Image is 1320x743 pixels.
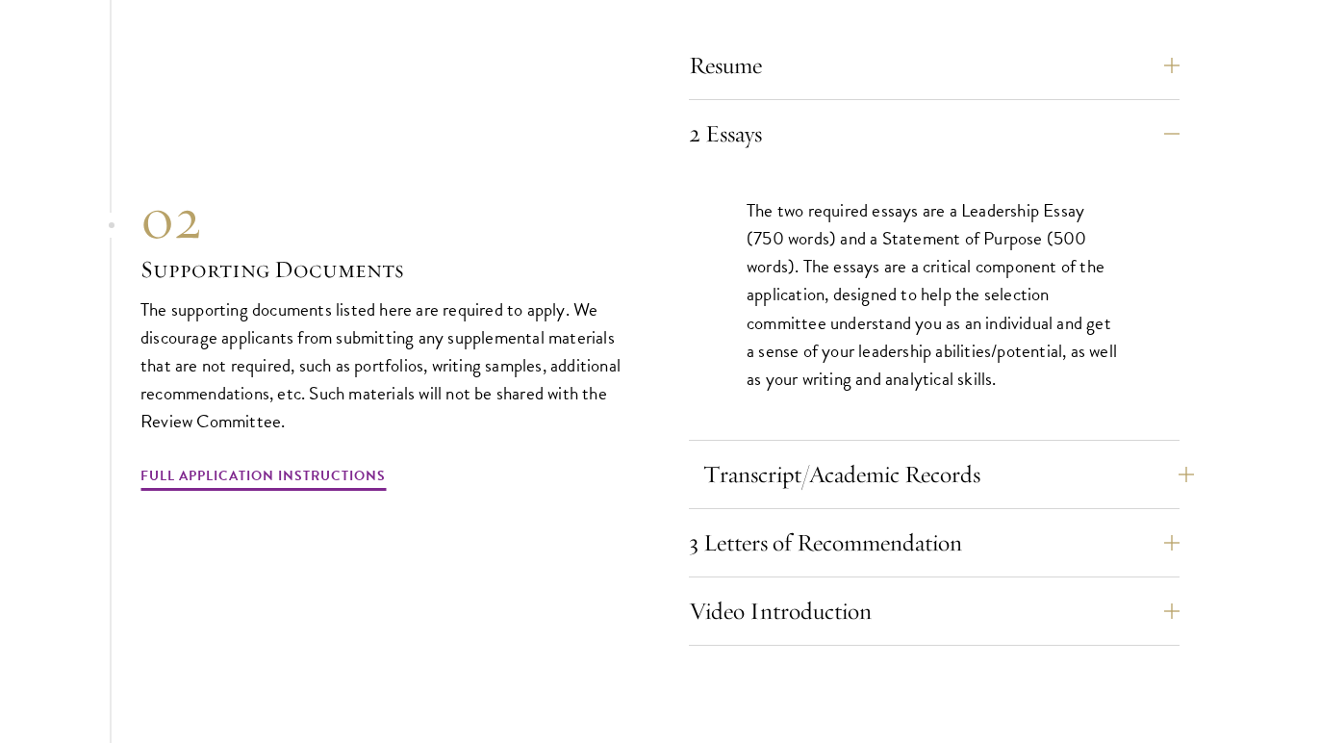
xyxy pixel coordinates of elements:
[140,295,631,435] p: The supporting documents listed here are required to apply. We discourage applicants from submitt...
[689,42,1180,89] button: Resume
[689,588,1180,634] button: Video Introduction
[689,520,1180,566] button: 3 Letters of Recommendation
[747,196,1122,392] p: The two required essays are a Leadership Essay (750 words) and a Statement of Purpose (500 words)...
[703,451,1194,498] button: Transcript/Academic Records
[140,464,386,494] a: Full Application Instructions
[140,184,631,253] div: 02
[140,253,631,286] h3: Supporting Documents
[689,111,1180,157] button: 2 Essays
